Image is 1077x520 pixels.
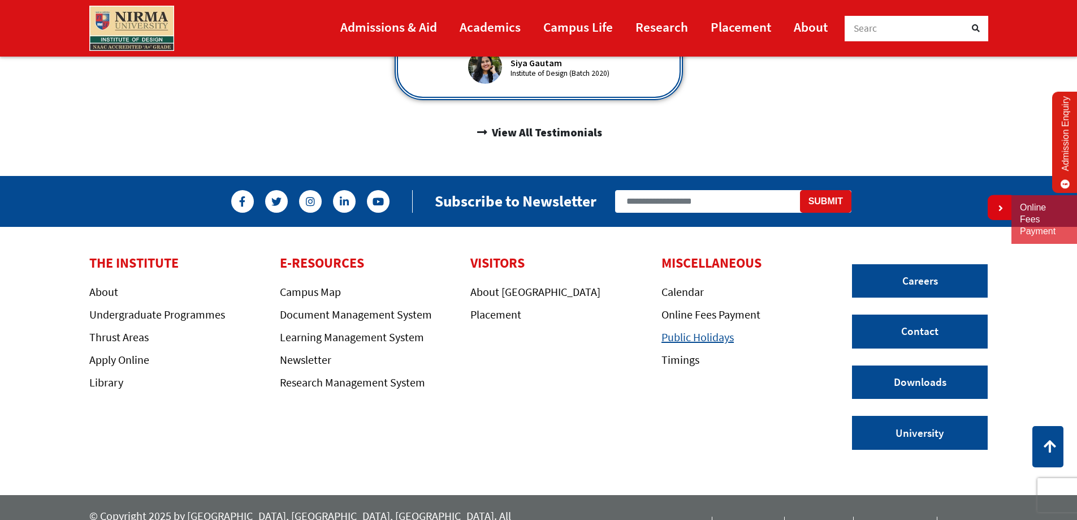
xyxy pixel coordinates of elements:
span: View All Testimonials [489,123,602,142]
a: About [794,14,828,40]
a: Campus Map [280,285,341,299]
span: Searc [854,22,877,35]
a: Academics [460,14,521,40]
a: Timings [661,353,699,367]
img: Siya-Gautam-792x421 [468,50,502,84]
a: Campus Life [543,14,613,40]
img: main_logo [89,6,174,51]
a: About [GEOGRAPHIC_DATA] [470,285,600,299]
a: About [89,285,118,299]
a: Research [635,14,688,40]
a: Siya Gautam [511,56,609,70]
a: Downloads [852,366,988,399]
a: Calendar [661,285,704,299]
a: View All Testimonials [383,123,694,142]
a: Careers [852,264,988,298]
a: Contact [852,315,988,349]
h2: Subscribe to Newsletter [435,192,596,210]
a: Learning Management System [280,330,424,344]
a: Library [89,375,123,389]
a: Research Management System [280,375,425,389]
a: Placement [711,14,771,40]
a: Document Management System [280,307,432,321]
a: Online Fees Payment [661,307,760,321]
a: Newsletter [280,353,331,367]
a: Apply Online [89,353,149,367]
a: Undergraduate Programmes [89,307,225,321]
a: Thrust Areas [89,330,149,344]
a: Placement [470,307,521,321]
a: University [852,416,988,450]
a: Admissions & Aid [340,14,437,40]
button: Submit [800,190,851,213]
a: Institute of Design (Batch 2020) [511,70,609,78]
a: Public Holidays [661,330,734,344]
a: Online Fees Payment [1020,202,1069,237]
